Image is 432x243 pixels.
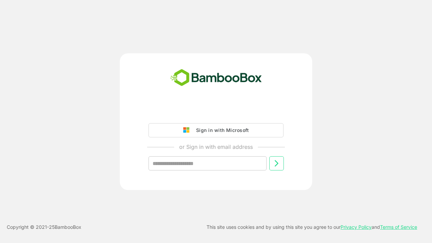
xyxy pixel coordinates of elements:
p: Copyright © 2021- 25 BambooBox [7,223,81,231]
img: bamboobox [167,67,266,89]
div: Sign in with Microsoft [193,126,249,135]
img: google [183,127,193,133]
iframe: Sign in with Google Button [145,104,287,119]
p: or Sign in with email address [179,143,253,151]
a: Terms of Service [380,224,417,230]
p: This site uses cookies and by using this site you agree to our and [207,223,417,231]
button: Sign in with Microsoft [148,123,283,137]
a: Privacy Policy [341,224,372,230]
